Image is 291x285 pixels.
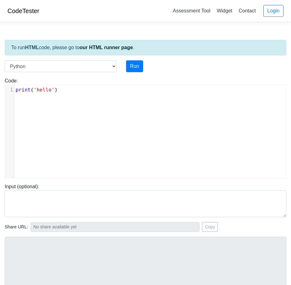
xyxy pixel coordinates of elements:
a: our HTML runner page [80,45,133,50]
strong: HTML [25,45,39,50]
span: ( ) [16,87,58,93]
a: Assessment Tool [170,6,213,16]
div: 1 [5,86,14,94]
div: To run code, please go to . [5,40,286,55]
button: Copy [202,222,218,232]
span: Share URL: [5,224,28,231]
button: Run [126,60,143,72]
a: Widget [214,6,235,16]
a: Login [263,5,284,17]
span: 'hello' [34,87,54,93]
span: print [16,87,31,93]
a: Contact [236,6,258,16]
a: CodeTester [7,7,39,14]
input: No share available yet [31,222,199,232]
